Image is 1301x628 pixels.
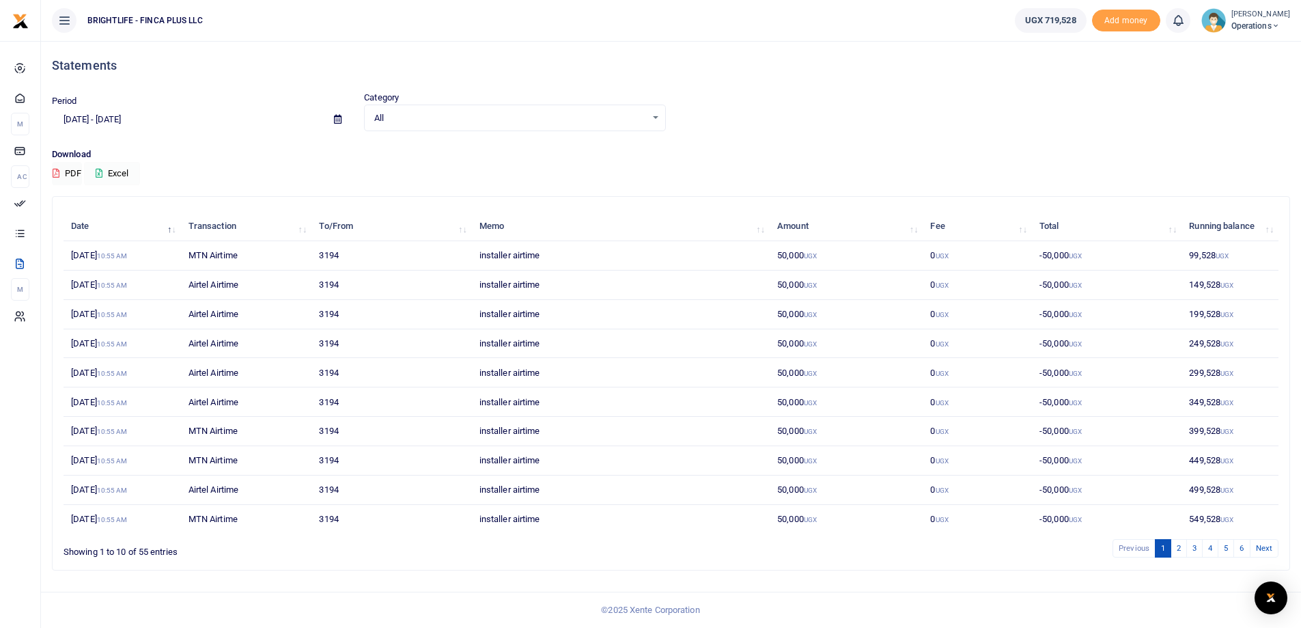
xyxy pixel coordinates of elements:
small: UGX [804,428,817,435]
td: 0 [923,505,1032,534]
td: installer airtime [472,505,770,534]
small: 10:55 AM [97,282,128,289]
span: BRIGHTLIFE - FINCA PLUS LLC [82,14,208,27]
td: 50,000 [770,300,923,329]
small: UGX [1069,399,1082,407]
td: 399,528 [1181,417,1278,446]
td: installer airtime [472,329,770,359]
small: UGX [1220,516,1233,523]
small: UGX [1069,340,1082,348]
td: installer airtime [472,241,770,271]
small: 10:55 AM [97,252,128,260]
td: 50,000 [770,505,923,534]
td: MTN Airtime [181,446,312,476]
td: 3194 [311,271,471,300]
small: UGX [804,252,817,260]
td: 0 [923,329,1032,359]
td: 0 [923,446,1032,476]
small: UGX [1216,252,1229,260]
small: UGX [1220,399,1233,407]
small: 10:55 AM [97,311,128,318]
small: 10:55 AM [97,340,128,348]
td: [DATE] [64,476,181,505]
small: UGX [804,340,817,348]
small: 10:55 AM [97,370,128,377]
span: Operations [1231,20,1290,32]
a: logo-small logo-large logo-large [12,15,29,25]
td: Airtel Airtime [181,358,312,387]
td: installer airtime [472,446,770,476]
small: UGX [936,340,949,348]
th: Running balance: activate to sort column ascending [1181,212,1278,241]
td: [DATE] [64,446,181,476]
a: Next [1250,539,1278,558]
td: 0 [923,300,1032,329]
td: -50,000 [1032,387,1181,417]
small: UGX [1069,516,1082,523]
small: UGX [936,516,949,523]
td: [DATE] [64,329,181,359]
td: Airtel Airtime [181,271,312,300]
small: UGX [1069,428,1082,435]
small: UGX [1069,252,1082,260]
button: PDF [52,162,82,185]
span: Add money [1092,10,1160,32]
small: 10:55 AM [97,457,128,465]
td: 149,528 [1181,271,1278,300]
img: profile-user [1201,8,1226,33]
small: UGX [1220,487,1233,494]
td: 50,000 [770,329,923,359]
th: Memo: activate to sort column ascending [472,212,770,241]
td: -50,000 [1032,417,1181,446]
th: Fee: activate to sort column ascending [923,212,1032,241]
td: Airtel Airtime [181,329,312,359]
input: select period [52,108,323,131]
td: 0 [923,358,1032,387]
th: Transaction: activate to sort column ascending [181,212,312,241]
small: UGX [1069,457,1082,465]
th: To/From: activate to sort column ascending [311,212,471,241]
td: -50,000 [1032,329,1181,359]
a: 2 [1171,539,1187,558]
td: Airtel Airtime [181,300,312,329]
th: Amount: activate to sort column ascending [770,212,923,241]
td: [DATE] [64,505,181,534]
li: M [11,113,29,135]
td: Airtel Airtime [181,476,312,505]
td: [DATE] [64,358,181,387]
a: 5 [1218,539,1234,558]
small: UGX [804,282,817,289]
small: UGX [804,487,817,494]
small: UGX [936,399,949,407]
td: [DATE] [64,241,181,271]
td: 349,528 [1181,387,1278,417]
td: [DATE] [64,300,181,329]
td: 50,000 [770,387,923,417]
div: Open Intercom Messenger [1255,582,1287,614]
td: [DATE] [64,387,181,417]
td: installer airtime [472,387,770,417]
small: UGX [804,399,817,407]
label: Category [364,91,399,105]
small: UGX [1069,311,1082,318]
a: UGX 719,528 [1015,8,1087,33]
td: 3194 [311,329,471,359]
li: Wallet ballance [1009,8,1092,33]
td: 50,000 [770,358,923,387]
td: 449,528 [1181,446,1278,476]
small: 10:55 AM [97,428,128,435]
td: 50,000 [770,417,923,446]
small: 10:55 AM [97,399,128,407]
th: Total: activate to sort column ascending [1032,212,1181,241]
td: 50,000 [770,476,923,505]
li: Toup your wallet [1092,10,1160,32]
small: UGX [804,311,817,318]
img: logo-small [12,13,29,29]
td: 50,000 [770,446,923,476]
td: 3194 [311,446,471,476]
td: 549,528 [1181,505,1278,534]
td: 0 [923,387,1032,417]
button: Excel [84,162,140,185]
p: Download [52,148,1290,162]
td: 3194 [311,417,471,446]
